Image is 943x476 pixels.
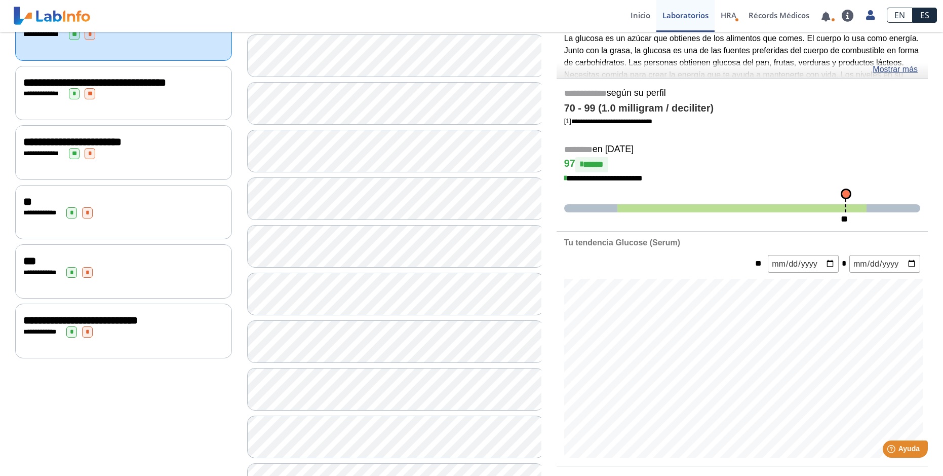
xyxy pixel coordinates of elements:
[564,102,920,115] h4: 70 - 99 (1.0 milligram / deciliter)
[768,255,839,273] input: mm/dd/yyyy
[564,88,920,99] h5: según su perfil
[849,255,920,273] input: mm/dd/yyyy
[564,157,920,172] h4: 97
[887,8,913,23] a: EN
[913,8,937,23] a: ES
[853,436,932,465] iframe: Help widget launcher
[721,10,736,20] span: HRA
[564,238,680,247] b: Tu tendencia Glucose (Serum)
[873,63,918,76] a: Mostrar más
[564,32,920,105] p: La glucosa es un azúcar que obtienes de los alimentos que comes. El cuerpo lo usa como energía. J...
[564,117,652,125] a: [1]
[564,144,920,156] h5: en [DATE]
